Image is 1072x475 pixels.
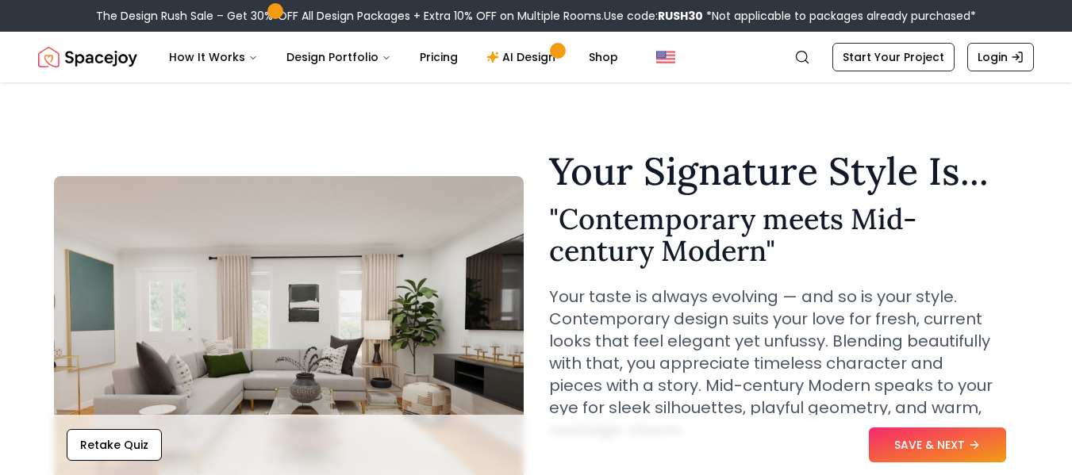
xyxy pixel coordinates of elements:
[832,43,955,71] a: Start Your Project
[967,43,1034,71] a: Login
[474,41,573,73] a: AI Design
[604,8,703,24] span: Use code:
[67,429,162,461] button: Retake Quiz
[96,8,976,24] div: The Design Rush Sale – Get 30% OFF All Design Packages + Extra 10% OFF on Multiple Rooms.
[703,8,976,24] span: *Not applicable to packages already purchased*
[38,41,137,73] img: Spacejoy Logo
[656,48,675,67] img: United States
[549,152,1019,190] h1: Your Signature Style Is...
[869,427,1006,462] button: SAVE & NEXT
[274,41,404,73] button: Design Portfolio
[38,41,137,73] a: Spacejoy
[576,41,631,73] a: Shop
[658,8,703,24] b: RUSH30
[549,203,1019,266] h2: " Contemporary meets Mid-century Modern "
[407,41,471,73] a: Pricing
[156,41,631,73] nav: Main
[38,32,1034,82] nav: Global
[156,41,271,73] button: How It Works
[549,285,1019,441] p: Your taste is always evolving — and so is your style. Contemporary design suits your love for fre...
